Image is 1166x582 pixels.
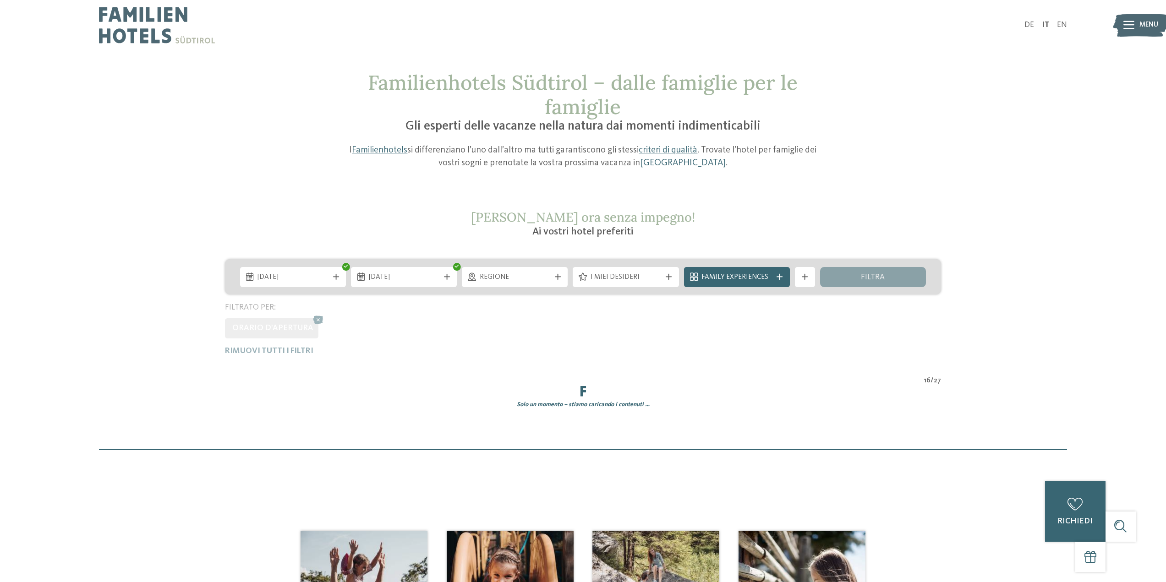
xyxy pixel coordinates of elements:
[471,209,695,225] span: [PERSON_NAME] ora senza impegno!
[368,70,798,120] span: Familienhotels Südtirol – dalle famiglie per le famiglie
[931,376,934,386] span: /
[591,272,661,283] span: I miei desideri
[924,376,931,386] span: 16
[1139,20,1158,30] span: Menu
[1057,21,1067,29] a: EN
[532,227,633,237] span: Ai vostri hotel preferiti
[352,146,407,155] a: Familienhotels
[1057,517,1093,525] span: richiedi
[1042,21,1050,29] a: IT
[639,146,697,155] a: criteri di qualità
[344,144,823,169] p: I si differenziano l’uno dall’altro ma tutti garantiscono gli stessi . Trovate l’hotel per famigl...
[257,272,328,283] span: [DATE]
[1024,21,1034,29] a: DE
[934,376,941,386] span: 27
[217,401,948,409] div: Solo un momento – stiamo caricando i contenuti …
[640,158,726,168] a: [GEOGRAPHIC_DATA]
[405,120,761,133] span: Gli esperti delle vacanze nella natura dai momenti indimenticabili
[1045,481,1106,542] a: richiedi
[480,272,550,283] span: Regione
[701,272,772,283] span: Family Experiences
[369,272,439,283] span: [DATE]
